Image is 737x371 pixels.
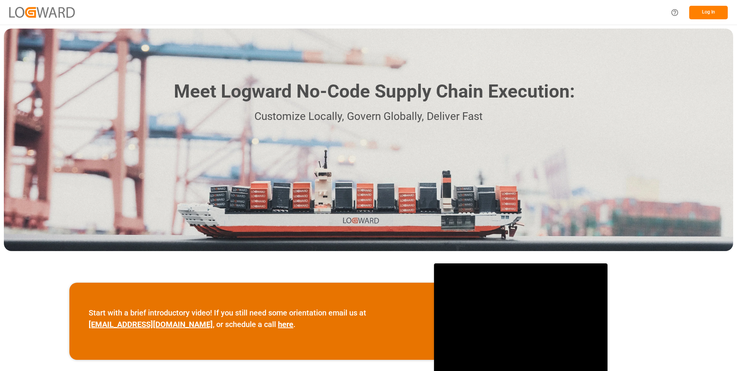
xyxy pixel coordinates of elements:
[666,4,683,21] button: Help Center
[162,108,575,125] p: Customize Locally, Govern Globally, Deliver Fast
[174,78,575,105] h1: Meet Logward No-Code Supply Chain Execution:
[89,320,213,329] a: [EMAIL_ADDRESS][DOMAIN_NAME]
[9,7,75,17] img: Logward_new_orange.png
[89,307,415,330] p: Start with a brief introductory video! If you still need some orientation email us at , or schedu...
[278,320,293,329] a: here
[689,6,728,19] button: Log In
